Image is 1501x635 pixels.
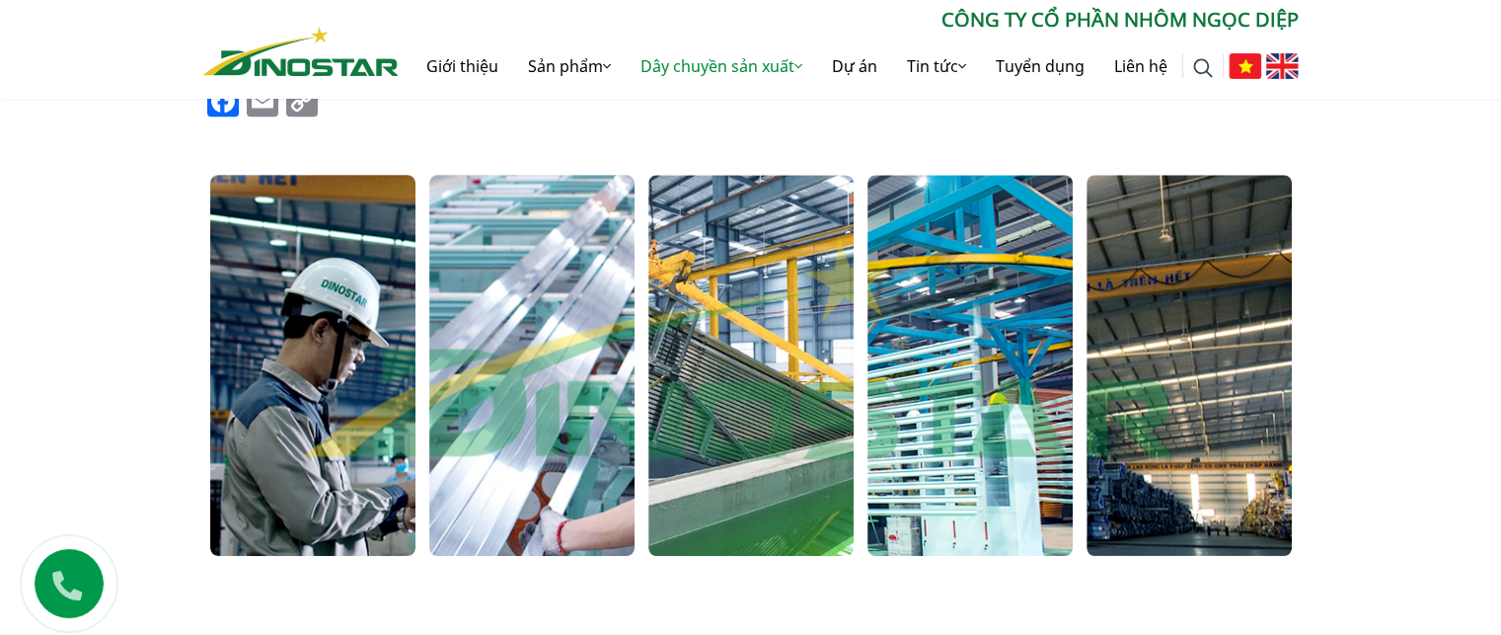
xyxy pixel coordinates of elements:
a: Liên hệ [1099,35,1182,98]
a: Sản phẩm [513,35,626,98]
a: Facebook [203,85,243,120]
img: Tiếng Việt [1229,53,1261,79]
p: CÔNG TY CỔ PHẦN NHÔM NGỌC DIỆP [399,5,1299,35]
a: Dự án [817,35,892,98]
a: Dây chuyền sản xuất [626,35,817,98]
a: Tin tức [892,35,981,98]
a: Giới thiệu [412,35,513,98]
img: Nhôm Dinostar [203,27,399,76]
img: English [1266,53,1299,79]
a: Tuyển dụng [981,35,1099,98]
a: Copy Link [282,85,322,120]
a: Email [243,85,282,120]
img: search [1193,58,1213,78]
